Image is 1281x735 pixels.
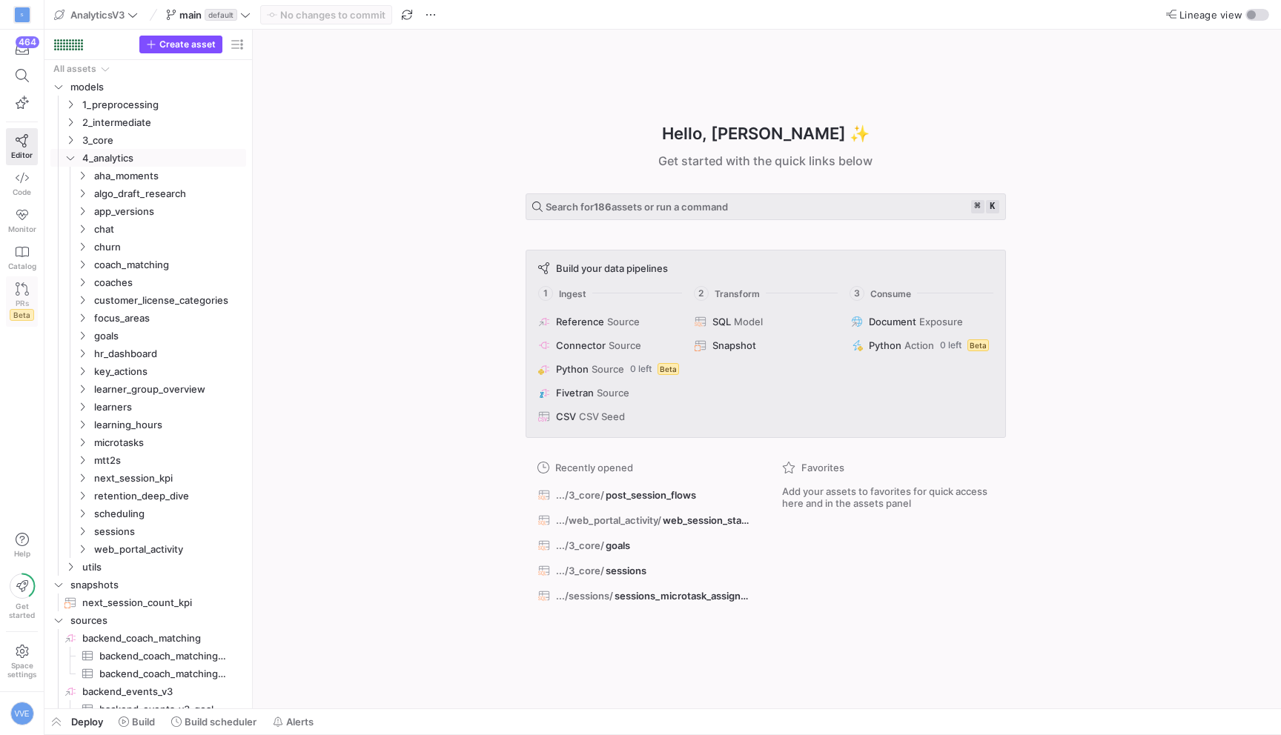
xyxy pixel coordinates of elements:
span: .../3_core/ [556,539,604,551]
span: default [205,9,237,21]
span: goals [606,539,630,551]
div: Press SPACE to select this row. [50,505,246,522]
span: coach_matching [94,256,244,273]
div: Press SPACE to select this row. [50,576,246,593]
span: Source [607,316,640,327]
span: Favorites [801,462,844,473]
span: learner_group_overview [94,381,244,398]
span: Recently opened [555,462,633,473]
span: 1_preprocessing [82,96,244,113]
span: Search for assets or run a command [546,201,728,213]
button: Create asset [139,36,222,53]
span: Snapshot [712,339,756,351]
div: Press SPACE to select this row. [50,167,246,184]
div: Press SPACE to select this row. [50,238,246,256]
span: post_session_flows [606,489,696,501]
span: 4_analytics [82,150,244,167]
div: Press SPACE to select this row. [50,647,246,665]
div: Press SPACE to select this row. [50,611,246,629]
span: key_actions [94,363,244,380]
span: sessions [94,523,244,540]
span: Build [132,716,155,728]
button: .../3_core/goals [534,536,752,555]
button: VVE [6,698,38,729]
button: PythonSource0 leftBeta [535,360,683,378]
div: Press SPACE to select this row. [50,345,246,362]
span: coaches [94,274,244,291]
span: .../sessions/ [556,590,613,602]
div: Press SPACE to select this row. [50,220,246,238]
a: backend_coach_matching_matching_proposals​​​​​​​​​ [50,665,246,682]
button: AnalyticsV3 [50,5,142,24]
span: Document [869,316,916,327]
span: sources [70,612,244,629]
div: Press SPACE to select this row. [50,202,246,220]
span: Monitor [8,225,36,233]
span: .../web_portal_activity/ [556,514,661,526]
span: aha_moments [94,167,244,184]
span: algo_draft_research [94,185,244,202]
button: Snapshot [692,336,839,354]
span: Beta [967,339,989,351]
span: snapshots [70,576,244,593]
span: main [179,9,202,21]
span: sessions [606,565,646,576]
button: Alerts [266,709,320,734]
span: Lineage view [1179,9,1242,21]
span: models [70,79,244,96]
div: Press SPACE to select this row. [50,309,246,327]
div: Press SPACE to select this row. [50,487,246,505]
span: 2_intermediate [82,114,244,131]
a: Monitor [6,202,38,239]
span: 0 left [630,364,652,374]
div: Press SPACE to select this row. [50,291,246,309]
div: Press SPACE to select this row. [50,398,246,416]
a: backend_coach_matching_matching_proposals_v2​​​​​​​​​ [50,647,246,665]
span: Add your assets to favorites for quick access here and in the assets panel [782,485,994,509]
a: Code [6,165,38,202]
div: Press SPACE to select this row. [50,593,246,611]
span: scheduling [94,505,244,522]
span: Source [609,339,641,351]
div: Press SPACE to select this row. [50,184,246,202]
span: Model [734,316,763,327]
button: Search for186assets or run a command⌘k [526,193,1006,220]
span: Exposure [919,316,963,327]
button: DocumentExposure [848,313,996,330]
div: Press SPACE to select this row. [50,327,246,345]
div: Press SPACE to select this row. [50,96,246,113]
button: .../3_core/sessions [534,561,752,580]
a: backend_events_v3_goal_events​​​​​​​​​ [50,700,246,718]
div: Press SPACE to select this row. [50,273,246,291]
span: backend_coach_matching_matching_proposals​​​​​​​​​ [99,665,229,682]
span: Build your data pipelines [556,262,668,274]
div: Press SPACE to select this row. [50,629,246,647]
button: Build scheduler [165,709,263,734]
span: focus_areas [94,310,244,327]
strong: 186 [594,201,612,213]
span: .../3_core/ [556,489,604,501]
a: PRsBeta [6,276,38,327]
div: Press SPACE to select this row. [50,700,246,718]
button: Build [112,709,162,734]
span: Source [597,387,629,399]
h1: Hello, [PERSON_NAME] ✨ [662,122,870,146]
div: Press SPACE to select this row. [50,78,246,96]
span: Create asset [159,39,216,50]
button: .../web_portal_activity/web_session_statistics [534,510,752,530]
span: learners [94,399,244,416]
button: .../sessions/sessions_microtask_assignments [534,586,752,605]
span: Fivetran [556,387,594,399]
span: Alerts [286,716,314,728]
span: Help [13,549,31,558]
div: Press SPACE to select this row. [50,469,246,487]
span: PRs [16,299,29,307]
span: sessions_microtask_assignments [615,590,749,602]
span: CSV Seed [579,410,625,422]
div: 464 [16,36,39,48]
span: Get started [9,602,35,619]
div: Press SPACE to select this row. [50,451,246,469]
button: ReferenceSource [535,313,683,330]
span: Python [556,363,589,375]
a: Catalog [6,239,38,276]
